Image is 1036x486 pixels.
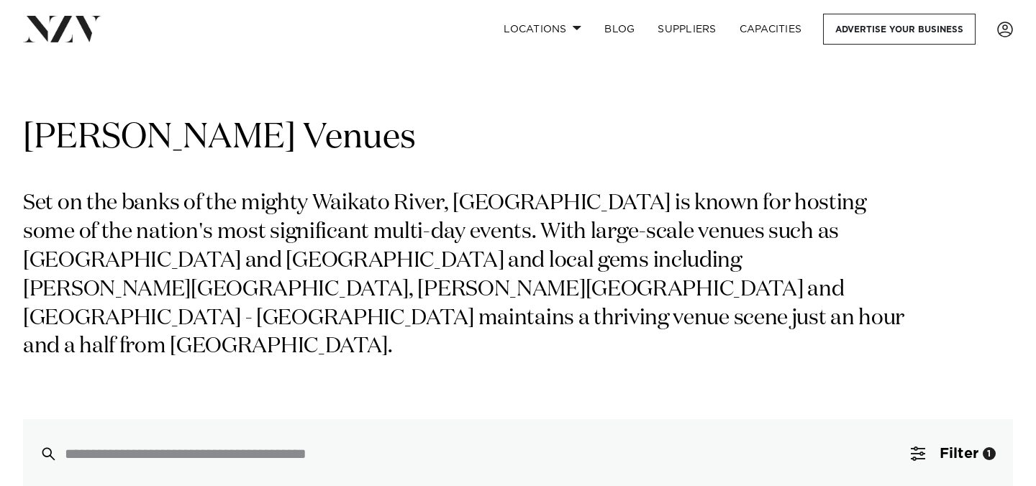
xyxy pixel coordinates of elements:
[983,447,996,460] div: 1
[593,14,646,45] a: BLOG
[646,14,727,45] a: SUPPLIERS
[23,16,101,42] img: nzv-logo.png
[823,14,976,45] a: Advertise your business
[728,14,814,45] a: Capacities
[23,116,1013,161] h1: [PERSON_NAME] Venues
[23,190,912,362] p: Set on the banks of the mighty Waikato River, [GEOGRAPHIC_DATA] is known for hosting some of the ...
[940,446,978,461] span: Filter
[492,14,593,45] a: Locations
